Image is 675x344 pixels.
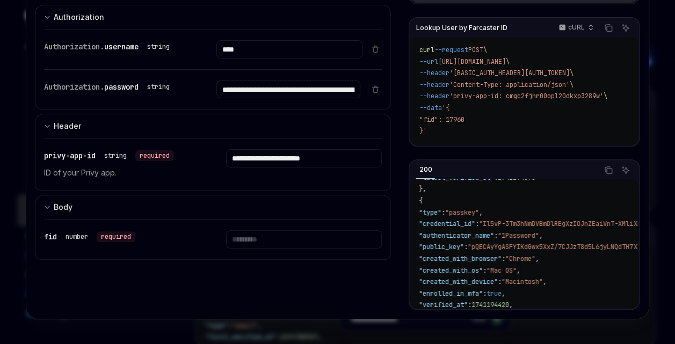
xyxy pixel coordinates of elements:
span: "fid": 17960 [419,115,464,124]
span: : [502,254,505,263]
span: }, [419,185,426,193]
button: cURL [553,19,598,37]
span: \ [569,80,573,89]
span: 1741194420 [471,301,509,309]
span: --url [419,57,438,66]
span: "public_key" [419,243,464,251]
span: --header [419,69,449,77]
input: Enter privy-app-id [226,149,382,167]
div: required [97,231,135,242]
span: , [535,254,539,263]
span: curl [419,46,434,54]
span: , [509,301,513,309]
span: : [468,301,471,309]
span: username [104,42,139,52]
span: privy-app-id [44,151,96,160]
span: Authorization. [44,82,104,92]
span: \ [569,69,573,77]
span: "created_with_browser" [419,254,502,263]
span: '[BASIC_AUTH_HEADER][AUTH_TOKEN] [449,69,569,77]
span: : [441,208,445,217]
span: : [483,266,487,275]
button: Ask AI [619,21,633,35]
span: "Chrome" [505,254,535,263]
button: Delete item [369,85,382,93]
span: password [104,82,139,92]
span: : [464,243,468,251]
span: "created_with_device" [419,277,498,286]
span: , [479,208,483,217]
input: Enter username [216,40,363,58]
div: 200 [416,163,435,176]
span: "credential_id" [419,219,475,228]
span: POST [468,46,483,54]
span: : [494,173,498,182]
div: Body [54,201,72,214]
span: 'privy-app-id: cmgc2fjnr00opl20dkxp3289w' [449,92,603,100]
span: \ [505,57,509,66]
span: --data [419,104,441,112]
span: \ [603,92,607,100]
span: 'Content-Type: application/json' [449,80,569,89]
input: Enter fid [226,230,382,248]
span: : [498,277,502,286]
div: privy-app-id [44,149,174,162]
p: ID of your Privy app. [44,166,200,179]
span: , [543,277,547,286]
div: Authorization [54,11,104,24]
button: Expand input section [35,5,391,29]
span: "type" [419,208,441,217]
button: Expand input section [35,114,391,138]
span: \ [483,46,487,54]
span: '{ [441,104,449,112]
span: { [419,196,423,205]
span: true [487,289,502,298]
div: fid [44,230,135,243]
p: cURL [568,23,585,32]
span: , [539,231,543,240]
span: }' [419,127,426,135]
span: Authorization. [44,42,104,52]
button: Copy the contents from the code block [601,21,615,35]
span: "1Password" [498,231,539,240]
span: --header [419,92,449,100]
button: Expand input section [35,195,391,219]
span: : [494,231,498,240]
span: "authenticator_name" [419,231,494,240]
input: Enter password [216,80,361,98]
button: Delete item [369,45,382,53]
span: Lookup User by Farcaster ID [416,24,507,32]
button: Ask AI [619,163,633,177]
span: "latest_verified_at" [419,173,494,182]
span: , [502,289,505,298]
div: Authorization.password [44,80,174,93]
span: --request [434,46,468,54]
span: "created_with_os" [419,266,483,275]
div: required [135,150,174,161]
span: 1741194370 [498,173,535,182]
span: : [475,219,479,228]
span: "Mac OS" [487,266,517,275]
button: Copy the contents from the code block [601,163,615,177]
span: "verified_at" [419,301,468,309]
div: Authorization.username [44,40,174,53]
span: , [517,266,520,275]
span: "enrolled_in_mfa" [419,289,483,298]
span: "passkey" [445,208,479,217]
span: --header [419,80,449,89]
div: Header [54,120,81,133]
span: [URL][DOMAIN_NAME] [438,57,505,66]
span: fid [44,232,57,241]
span: "Macintosh" [502,277,543,286]
span: : [483,289,487,298]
